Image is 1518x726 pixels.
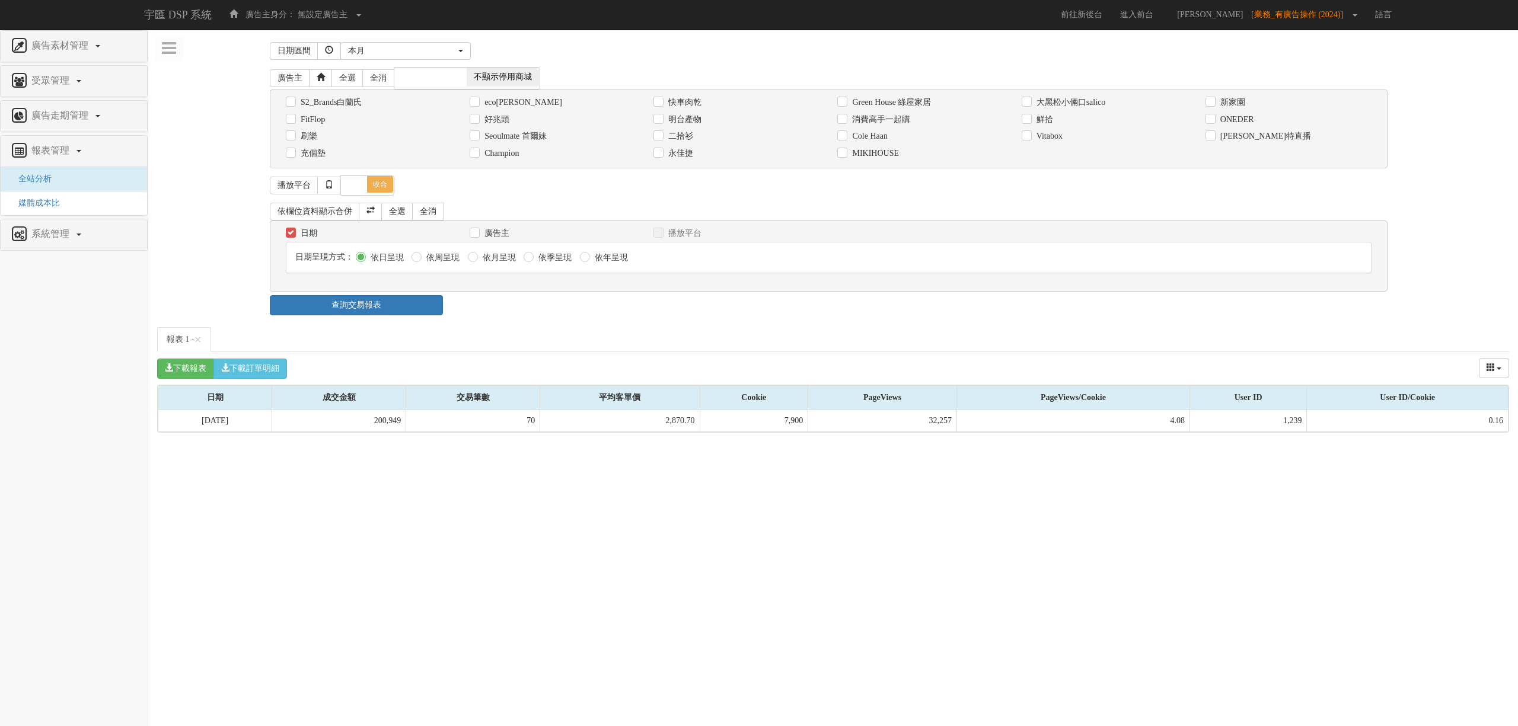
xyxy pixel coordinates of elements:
label: Cole Haan [849,130,887,142]
button: 下載訂單明細 [213,359,287,379]
a: 報表 1 - [157,327,211,352]
label: 依季呈現 [535,252,572,264]
label: 二拾衫 [665,130,693,142]
td: 32,257 [808,410,957,432]
a: 全站分析 [9,174,52,183]
a: 全消 [412,203,444,220]
a: 媒體成本比 [9,199,60,207]
div: PageViews/Cookie [957,386,1189,410]
td: 7,900 [700,410,808,432]
td: 1,239 [1189,410,1306,432]
label: 快車肉乾 [665,97,701,108]
label: 依日呈現 [368,252,404,264]
label: 播放平台 [665,228,701,239]
span: 無設定廣告主 [298,10,347,19]
label: 消費高手一起購 [849,114,910,126]
a: 全選 [381,203,413,220]
div: Cookie [700,386,808,410]
td: 4.08 [957,410,1190,432]
td: [DATE] [158,410,272,432]
span: 收合 [367,176,393,193]
label: Seoulmate 首爾妹 [481,130,547,142]
div: Columns [1479,358,1510,378]
label: eco[PERSON_NAME] [481,97,562,108]
span: 受眾管理 [28,75,75,85]
a: 受眾管理 [9,72,138,91]
a: 全選 [331,69,363,87]
div: 成交金額 [272,386,406,410]
label: 刷樂 [298,130,317,142]
label: [PERSON_NAME]特直播 [1217,130,1311,142]
label: 大黑松小倆口salico [1034,97,1106,108]
label: 日期 [298,228,317,239]
div: User ID [1190,386,1306,410]
div: PageViews [808,386,956,410]
label: 明台產物 [665,114,701,126]
td: 2,870.70 [540,410,700,432]
label: 廣告主 [481,228,509,239]
div: 本月 [348,45,456,57]
div: 平均客單價 [540,386,699,410]
label: 充個墊 [298,148,326,159]
span: 廣告走期管理 [28,110,94,120]
td: 200,949 [272,410,406,432]
span: 不顯示停用商城 [467,68,539,87]
a: 報表管理 [9,142,138,161]
div: 交易筆數 [406,386,540,410]
a: 廣告走期管理 [9,107,138,126]
label: MIKIHOUSE [849,148,899,159]
span: 日期呈現方式： [295,252,353,261]
button: columns [1479,358,1510,378]
label: Champion [481,148,519,159]
a: 系統管理 [9,225,138,244]
a: 全消 [362,69,394,87]
label: 永佳捷 [665,148,693,159]
span: [PERSON_NAME] [1171,10,1249,19]
span: 廣告主身分： [245,10,295,19]
div: User ID/Cookie [1307,386,1508,410]
td: 70 [406,410,540,432]
label: 好兆頭 [481,114,509,126]
label: 依周呈現 [423,252,460,264]
label: 新家園 [1217,97,1245,108]
button: Close [194,334,202,346]
label: Green House 綠屋家居 [849,97,931,108]
a: 查詢交易報表 [270,295,443,315]
span: 系統管理 [28,229,75,239]
span: 報表管理 [28,145,75,155]
button: 下載報表 [157,359,214,379]
label: 鮮拾 [1034,114,1053,126]
label: ONEDER [1217,114,1254,126]
label: 依年呈現 [592,252,628,264]
button: 本月 [340,42,471,60]
label: 依月呈現 [480,252,516,264]
td: 0.16 [1307,410,1509,432]
span: [業務_有廣告操作 (2024)] [1251,10,1349,19]
a: 廣告素材管理 [9,37,138,56]
div: 日期 [158,386,272,410]
label: Vitabox [1034,130,1063,142]
label: S2_Brands白蘭氏 [298,97,362,108]
label: FitFlop [298,114,325,126]
span: 廣告素材管理 [28,40,94,50]
span: × [194,332,202,347]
